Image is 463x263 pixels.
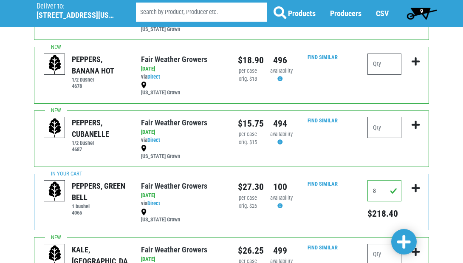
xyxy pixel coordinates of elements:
[37,11,114,20] h5: [STREET_ADDRESS][US_STATE]
[72,146,128,153] h6: 4687
[141,128,225,136] div: [DATE]
[72,140,128,146] h6: 1/2 bushel
[141,192,225,200] div: [DATE]
[308,244,338,251] a: Find Similar
[141,208,225,224] div: [US_STATE] Grown
[308,117,338,124] a: Find Similar
[238,67,257,75] div: per case
[270,180,290,194] div: 100
[147,74,160,80] a: Direct
[270,244,290,257] div: 499
[72,209,128,216] h6: 4065
[238,54,257,67] div: $18.90
[141,209,147,215] img: map_marker-0e94453035b3232a4d21701695807de9.png
[238,117,257,130] div: $15.75
[238,130,257,139] div: per case
[367,117,401,138] input: Qty
[37,2,114,11] p: Deliver to:
[44,181,65,202] img: placeholder-variety-43d6402dacf2d531de610a020419775a.svg
[147,200,160,206] a: Direct
[376,9,389,18] a: CSV
[72,83,128,89] h6: 4678
[141,245,207,254] a: Fair Weather Growers
[288,9,316,18] a: Products
[330,9,361,18] a: Producers
[72,203,128,209] h6: 1 bushel
[141,118,207,127] a: Fair Weather Growers
[141,82,147,88] img: map_marker-0e94453035b3232a4d21701695807de9.png
[308,181,338,187] a: Find Similar
[141,81,225,97] div: [US_STATE] Grown
[367,54,401,75] input: Qty
[367,180,401,201] input: Qty
[147,137,160,143] a: Direct
[270,68,293,74] span: availability
[238,202,257,210] div: orig. $26
[270,54,290,67] div: 496
[238,180,257,194] div: $27.30
[141,145,147,152] img: map_marker-0e94453035b3232a4d21701695807de9.png
[238,139,257,147] div: orig. $15
[141,73,225,81] div: via
[367,208,401,219] h5: Total price
[403,5,440,22] a: 9
[72,117,128,140] div: PEPPERS, CUBANELLE
[141,136,225,144] div: via
[270,195,293,201] span: availability
[270,131,293,137] span: availability
[72,54,128,76] div: PEPPERS, BANANA HOT
[141,55,207,64] a: Fair Weather Growers
[72,180,128,203] div: PEPPERS, GREEN BELL
[238,244,257,257] div: $26.25
[270,194,290,210] div: Availability may be subject to change.
[141,65,225,73] div: [DATE]
[72,76,128,83] h6: 1/2 bushel
[44,117,65,139] img: placeholder-variety-43d6402dacf2d531de610a020419775a.svg
[141,181,207,190] a: Fair Weather Growers
[420,8,423,14] span: 9
[141,144,225,161] div: [US_STATE] Grown
[238,194,257,202] div: per case
[238,75,257,83] div: orig. $18
[270,117,290,130] div: 494
[136,3,267,22] input: Search by Product, Producer etc.
[44,54,65,75] img: placeholder-variety-43d6402dacf2d531de610a020419775a.svg
[308,54,338,60] a: Find Similar
[141,200,225,208] div: via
